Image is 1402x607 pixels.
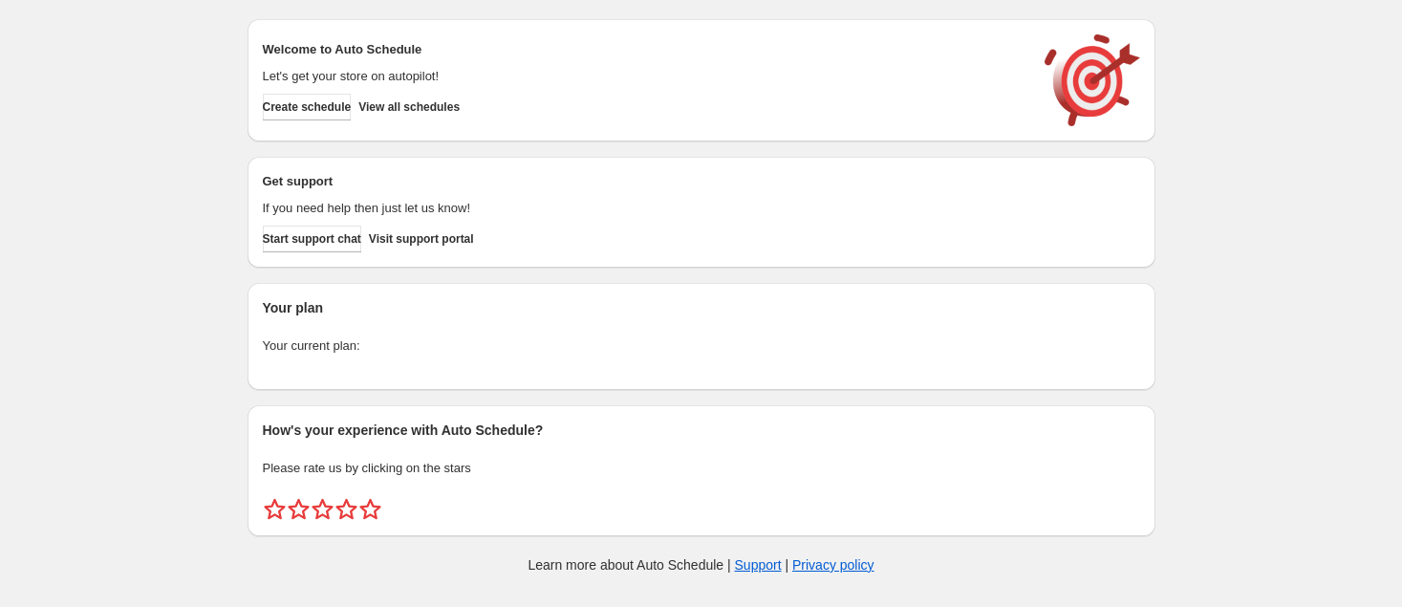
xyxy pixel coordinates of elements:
[263,172,1025,191] h2: Get support
[369,231,474,247] span: Visit support portal
[263,199,1025,218] p: If you need help then just let us know!
[358,94,460,120] button: View all schedules
[263,336,1140,356] p: Your current plan:
[263,231,361,247] span: Start support chat
[263,40,1025,59] h2: Welcome to Auto Schedule
[735,557,782,573] a: Support
[263,67,1025,86] p: Let's get your store on autopilot!
[358,99,460,115] span: View all schedules
[528,555,874,574] p: Learn more about Auto Schedule | |
[792,557,874,573] a: Privacy policy
[263,226,361,252] a: Start support chat
[263,94,352,120] button: Create schedule
[369,226,474,252] a: Visit support portal
[263,421,1140,440] h2: How's your experience with Auto Schedule?
[263,99,352,115] span: Create schedule
[263,298,1140,317] h2: Your plan
[263,459,1140,478] p: Please rate us by clicking on the stars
